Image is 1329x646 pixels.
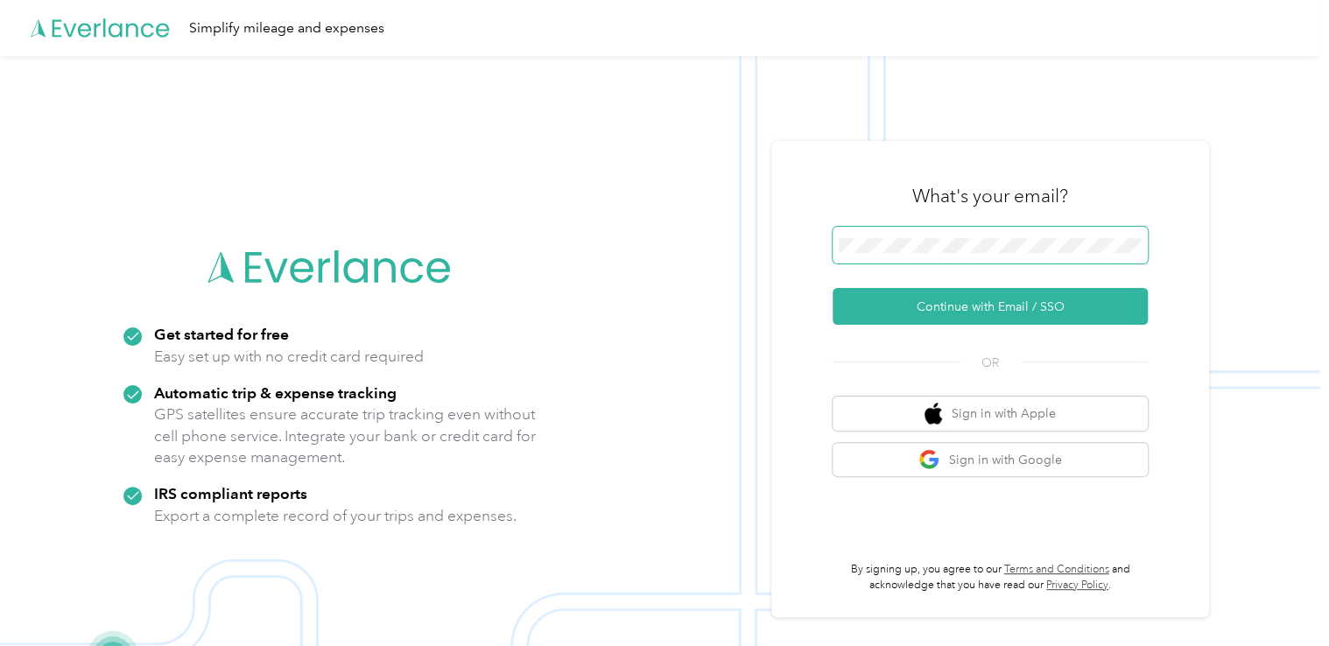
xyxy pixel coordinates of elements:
strong: Get started for free [154,325,289,343]
img: google logo [918,449,940,471]
button: Continue with Email / SSO [833,288,1148,325]
p: Export a complete record of your trips and expenses. [154,505,517,527]
a: Privacy Policy [1046,579,1108,592]
h3: What's your email? [912,184,1068,208]
a: Terms and Conditions [1004,563,1109,576]
img: apple logo [925,403,942,425]
strong: Automatic trip & expense tracking [154,383,397,402]
button: google logoSign in with Google [833,443,1148,477]
p: Easy set up with no credit card required [154,346,424,368]
strong: IRS compliant reports [154,484,307,502]
p: By signing up, you agree to our and acknowledge that you have read our . [833,562,1148,593]
div: Simplify mileage and expenses [189,18,384,39]
button: apple logoSign in with Apple [833,397,1148,431]
span: OR [960,354,1021,372]
p: GPS satellites ensure accurate trip tracking even without cell phone service. Integrate your bank... [154,404,537,468]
